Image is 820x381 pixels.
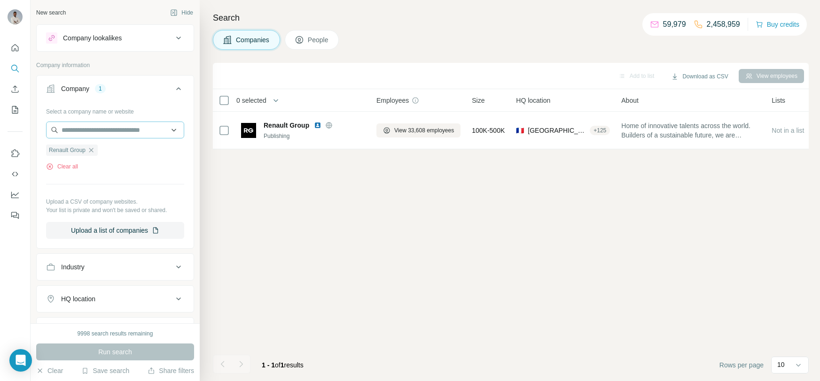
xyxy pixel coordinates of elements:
button: HQ location [37,288,194,310]
div: Open Intercom Messenger [9,349,32,372]
span: People [308,35,329,45]
span: Not in a list [772,127,804,134]
p: 59,979 [663,19,686,30]
span: Size [472,96,484,105]
img: LinkedIn logo [314,122,321,129]
span: Renault Group [264,121,309,130]
span: 1 - 1 [262,361,275,369]
p: Company information [36,61,194,69]
span: Home of innovative talents across the world. Builders of a sustainable future, we are pioneering ... [621,121,760,140]
span: Lists [772,96,785,105]
button: Clear all [46,162,78,171]
div: 9998 search results remaining [78,329,153,338]
button: Company lookalikes [37,27,194,49]
div: + 125 [590,126,610,135]
span: [GEOGRAPHIC_DATA], [GEOGRAPHIC_DATA] [528,126,586,135]
button: Clear [36,366,63,375]
span: Companies [236,35,270,45]
button: Annual revenue ($) [37,320,194,342]
p: Your list is private and won't be saved or shared. [46,206,184,214]
button: View 33,608 employees [376,123,461,137]
button: Upload a list of companies [46,222,184,239]
button: Buy credits [756,18,799,31]
span: of [275,361,281,369]
span: results [262,361,304,369]
div: Publishing [264,132,365,140]
span: 0 selected [236,96,266,105]
span: View 33,608 employees [394,126,454,135]
p: 10 [777,360,785,369]
button: Industry [37,256,194,278]
button: Save search [81,366,129,375]
button: Dashboard [8,186,23,203]
span: 🇫🇷 [516,126,524,135]
button: Enrich CSV [8,81,23,98]
span: HQ location [516,96,550,105]
div: HQ location [61,294,95,304]
button: Use Surfe API [8,166,23,183]
button: Company1 [37,77,194,104]
span: Employees [376,96,409,105]
div: Company lookalikes [63,33,122,43]
span: Rows per page [719,360,764,370]
button: Hide [164,6,200,20]
div: Industry [61,262,85,272]
img: Logo of Renault Group [241,123,256,138]
span: Renault Group [49,146,86,154]
span: 100K-500K [472,126,505,135]
div: Company [61,84,89,93]
h4: Search [213,11,809,24]
button: Quick start [8,39,23,56]
div: 1 [95,84,106,93]
button: Search [8,60,23,77]
button: Download as CSV [664,69,734,84]
p: 2,458,959 [707,19,740,30]
button: Use Surfe on LinkedIn [8,145,23,162]
div: Select a company name or website [46,104,184,116]
div: New search [36,8,66,17]
span: 1 [281,361,284,369]
button: My lists [8,101,23,118]
img: Avatar [8,9,23,24]
span: About [621,96,639,105]
button: Feedback [8,207,23,224]
p: Upload a CSV of company websites. [46,198,184,206]
button: Share filters [148,366,194,375]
